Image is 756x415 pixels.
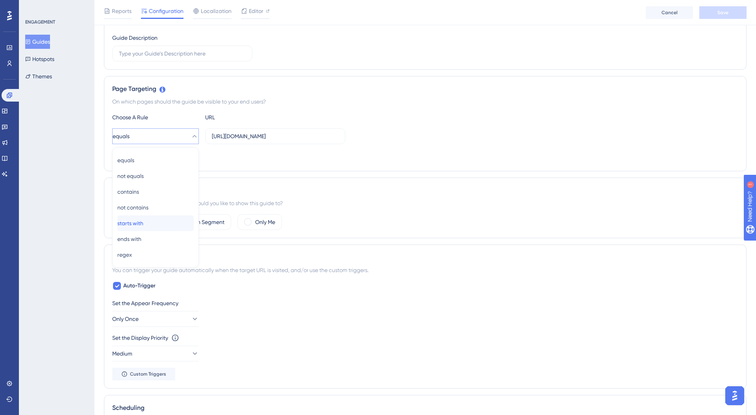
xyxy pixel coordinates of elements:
[112,311,199,327] button: Only Once
[112,403,738,413] div: Scheduling
[112,265,738,275] div: You can trigger your guide automatically when the target URL is visited, and/or use the custom tr...
[117,215,194,231] button: starts with
[112,314,139,324] span: Only Once
[112,33,157,43] div: Guide Description
[112,333,168,343] div: Set the Display Priority
[112,298,738,308] div: Set the Appear Frequency
[55,4,57,10] div: 1
[117,200,194,215] button: not contains
[117,184,194,200] button: contains
[112,97,738,106] div: On which pages should the guide be visible to your end users?
[112,253,738,262] div: Trigger
[717,9,728,16] span: Save
[113,132,130,141] span: equals
[723,384,747,408] iframe: UserGuiding AI Assistant Launcher
[112,84,738,94] div: Page Targeting
[117,156,134,165] span: equals
[112,186,738,195] div: Audience Segmentation
[255,217,275,227] label: Only Me
[117,168,194,184] button: not equals
[112,198,738,208] div: Which segment of the audience would you like to show this guide to?
[25,19,55,25] div: ENGAGEMENT
[112,346,199,361] button: Medium
[25,69,52,83] button: Themes
[25,52,54,66] button: Hotspots
[117,250,132,259] span: regex
[130,371,166,377] span: Custom Triggers
[117,187,139,196] span: contains
[112,368,175,380] button: Custom Triggers
[149,6,183,16] span: Configuration
[181,217,224,227] label: Custom Segment
[112,6,132,16] span: Reports
[249,6,263,16] span: Editor
[117,152,194,168] button: equals
[112,128,199,144] button: equals
[112,113,199,122] div: Choose A Rule
[205,113,292,122] div: URL
[112,349,132,358] span: Medium
[212,132,339,141] input: yourwebsite.com/path
[123,281,156,291] span: Auto-Trigger
[25,35,50,49] button: Guides
[201,6,232,16] span: Localization
[117,247,194,263] button: regex
[117,203,148,212] span: not contains
[119,49,246,58] input: Type your Guide’s Description here
[699,6,747,19] button: Save
[646,6,693,19] button: Cancel
[117,231,194,247] button: ends with
[117,171,144,181] span: not equals
[661,9,678,16] span: Cancel
[117,219,143,228] span: starts with
[117,234,141,244] span: ends with
[19,2,49,11] span: Need Help?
